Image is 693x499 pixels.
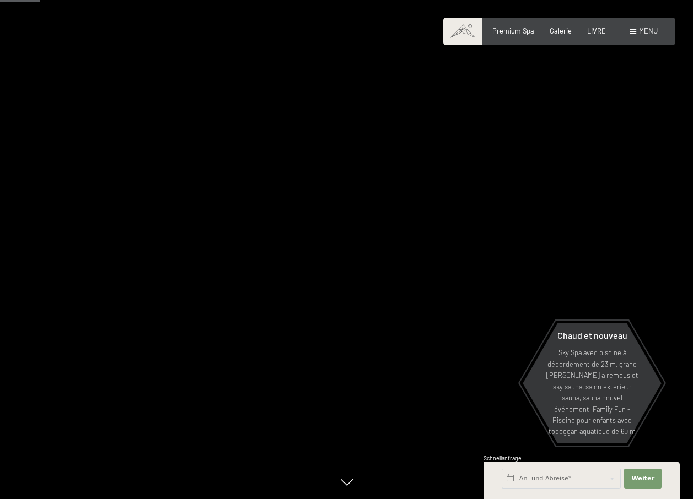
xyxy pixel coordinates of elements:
a: Galerie [550,26,572,35]
a: Chaud et nouveau Sky Spa avec piscine à débordement de 23 m, grand [PERSON_NAME] à remous et sky ... [522,323,662,444]
button: Weiter [624,469,662,489]
a: LIVRE [587,26,606,35]
span: Weiter [631,474,654,483]
p: Sky Spa avec piscine à débordement de 23 m, grand [PERSON_NAME] à remous et sky sauna, salon exté... [544,347,640,437]
span: Chaud et nouveau [557,330,627,340]
span: Menu [639,26,658,35]
a: Premium Spa [492,26,534,35]
span: Schnellanfrage [484,455,522,462]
